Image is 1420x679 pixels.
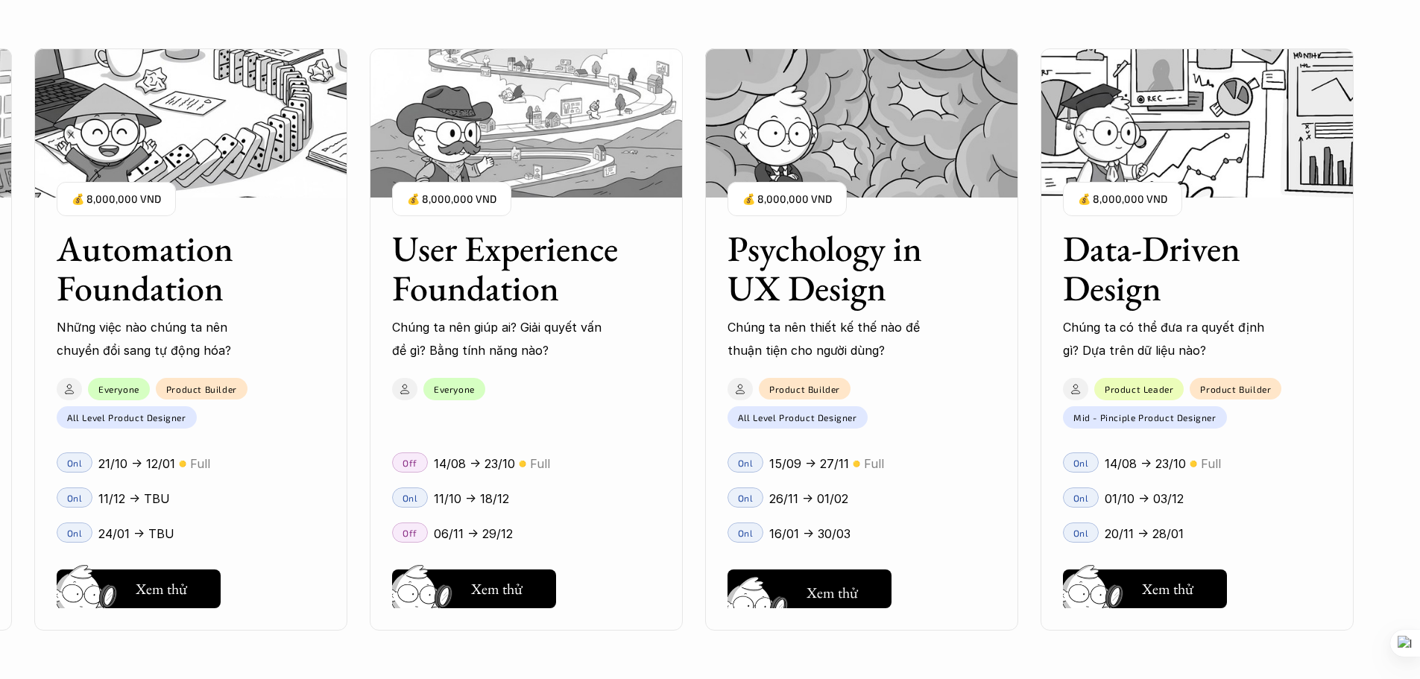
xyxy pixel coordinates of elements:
p: Product Builder [769,384,840,394]
h3: Psychology in UX Design [728,229,959,308]
p: Onl [1073,493,1089,503]
p: 01/10 -> 03/12 [1105,487,1184,510]
p: Product Builder [166,384,237,394]
button: Xem thử [1063,569,1227,608]
h3: Automation Foundation [57,229,288,308]
p: Onl [1073,528,1089,538]
p: 🟡 [179,458,186,470]
p: Off [403,458,417,468]
button: Xem thử [728,569,892,608]
a: Xem thử [392,563,556,608]
p: Onl [738,493,754,503]
p: Onl [738,458,754,468]
p: Những việc nào chúng ta nên chuyển đổi sang tự động hóa? [57,316,273,361]
p: Chúng ta có thể đưa ra quyết định gì? Dựa trên dữ liệu nào? [1063,316,1279,361]
p: 🟡 [853,458,860,470]
p: 💰 8,000,000 VND [742,189,832,209]
p: Full [530,452,550,475]
p: Product Builder [1200,384,1271,394]
p: Onl [403,493,418,503]
p: 11/10 -> 18/12 [434,487,509,510]
p: 26/11 -> 01/02 [769,487,848,510]
p: 💰 8,000,000 VND [1078,189,1167,209]
p: 14/08 -> 23/10 [434,452,515,475]
p: Off [403,528,417,538]
p: Mid - Pinciple Product Designer [1073,412,1217,423]
p: Full [190,452,210,475]
p: Onl [738,528,754,538]
a: Xem thử [728,563,892,608]
h5: Xem thử [807,582,862,603]
p: All Level Product Designer [738,412,857,423]
p: 🟡 [519,458,526,470]
p: 06/11 -> 29/12 [434,522,513,545]
p: 💰 8,000,000 VND [407,189,496,209]
p: Chúng ta nên giúp ai? Giải quyết vấn đề gì? Bằng tính năng nào? [392,316,608,361]
h5: Xem thử [136,578,191,599]
p: 20/11 -> 28/01 [1105,522,1184,545]
h5: Xem thử [1142,578,1197,599]
p: 16/01 -> 30/03 [769,522,851,545]
p: All Level Product Designer [67,412,186,423]
a: Xem thử [1063,563,1227,608]
p: 🟡 [1190,458,1197,470]
p: Product Leader [1105,384,1173,394]
p: Onl [1073,458,1089,468]
p: Full [864,452,884,475]
h3: User Experience Foundation [392,229,623,308]
p: Full [1201,452,1221,475]
h3: Data-Driven Design [1063,229,1294,308]
p: 15/09 -> 27/11 [769,452,849,475]
p: Chúng ta nên thiết kế thế nào để thuận tiện cho người dùng? [728,316,944,361]
button: Xem thử [392,569,556,608]
p: Everyone [434,384,475,394]
p: 14/08 -> 23/10 [1105,452,1186,475]
h5: Xem thử [471,578,526,599]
